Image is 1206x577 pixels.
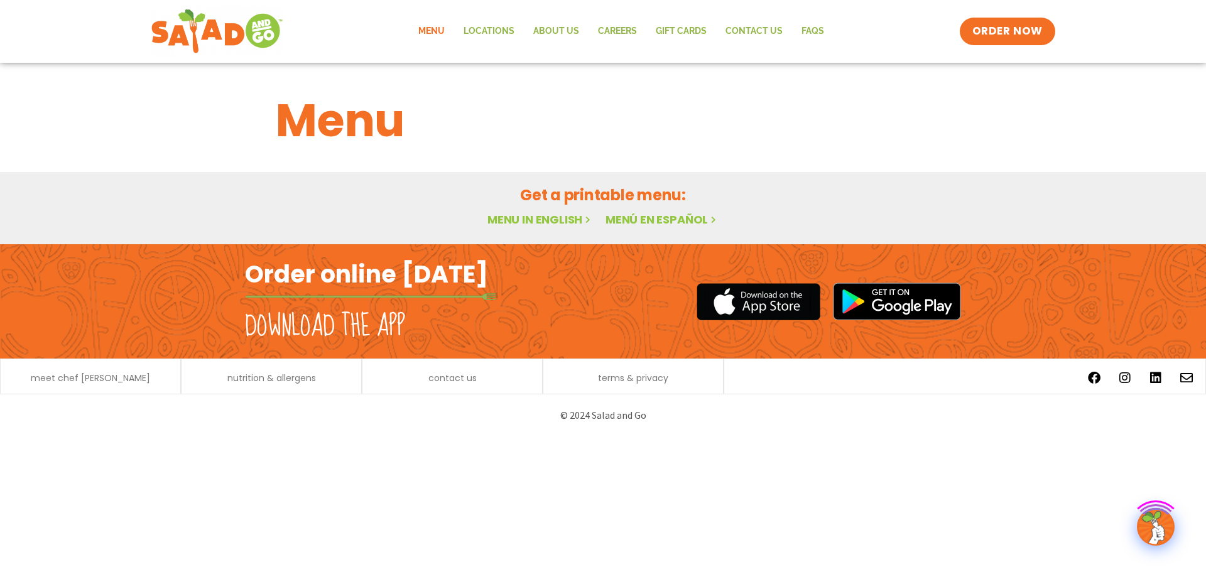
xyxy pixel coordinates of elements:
img: new-SAG-logo-768×292 [151,6,283,57]
a: FAQs [792,17,834,46]
a: About Us [524,17,589,46]
img: fork [245,293,496,300]
a: ORDER NOW [960,18,1055,45]
a: meet chef [PERSON_NAME] [31,374,150,382]
a: Locations [454,17,524,46]
a: contact us [428,374,477,382]
h2: Get a printable menu: [276,184,930,206]
a: Contact Us [716,17,792,46]
a: Menú en español [606,212,719,227]
h2: Download the app [245,309,405,344]
a: Menu in English [487,212,593,227]
a: nutrition & allergens [227,374,316,382]
span: ORDER NOW [972,24,1043,39]
h1: Menu [276,87,930,154]
a: GIFT CARDS [646,17,716,46]
a: Menu [409,17,454,46]
a: Careers [589,17,646,46]
p: © 2024 Salad and Go [251,407,955,424]
h2: Order online [DATE] [245,259,488,289]
img: google_play [833,283,961,320]
a: terms & privacy [598,374,668,382]
img: appstore [697,281,820,322]
nav: Menu [409,17,834,46]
